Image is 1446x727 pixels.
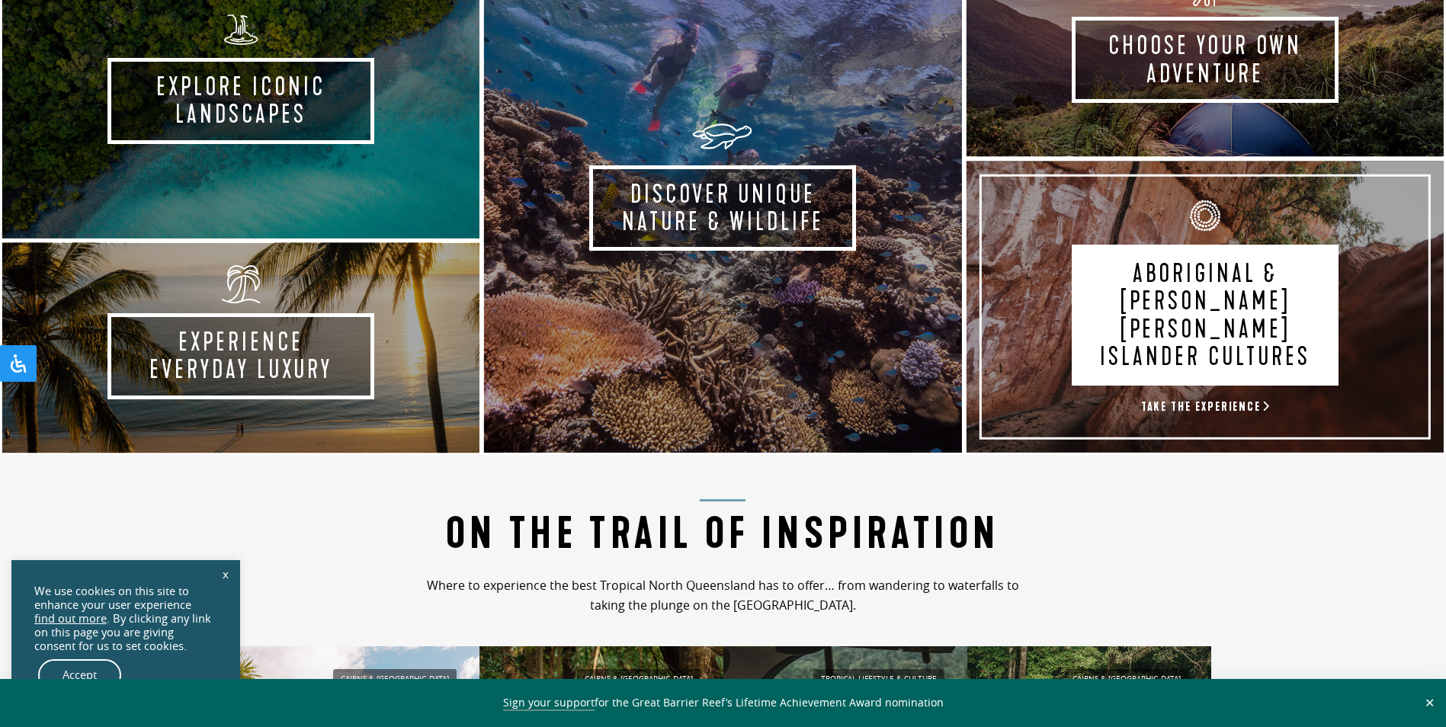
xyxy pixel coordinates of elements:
a: Aboriginal & [PERSON_NAME] [PERSON_NAME] Islander Cultures Take the experience [964,159,1446,455]
a: find out more [34,612,107,626]
svg: Open Accessibility Panel [9,354,27,373]
p: Where to experience the best Tropical North Queensland has to offer… from wandering to waterfalls... [413,576,1033,616]
button: Close [1421,696,1438,709]
h2: On the Trail of Inspiration [413,499,1033,559]
span: for the Great Barrier Reef’s Lifetime Achievement Award nomination [503,695,944,711]
a: Sign your support [503,695,595,711]
div: We use cookies on this site to enhance your user experience . By clicking any link on this page y... [34,584,217,653]
a: x [215,557,236,591]
a: Accept [38,659,121,691]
